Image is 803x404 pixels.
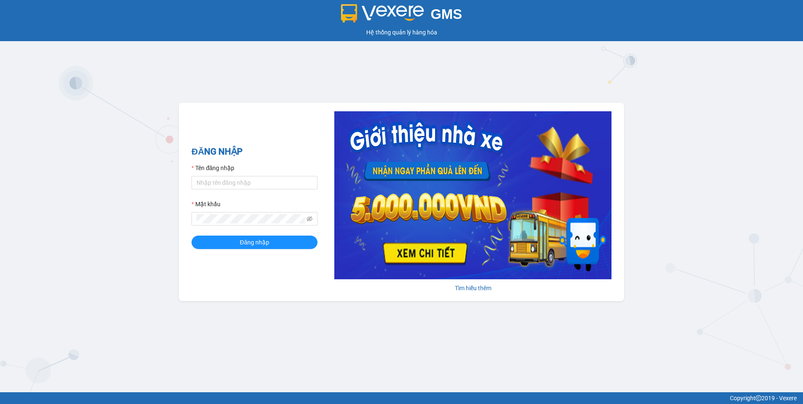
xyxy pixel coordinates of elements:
span: copyright [756,395,761,401]
div: Tìm hiểu thêm [334,283,611,293]
span: GMS [430,6,462,22]
span: Đăng nhập [240,238,269,247]
a: GMS [341,13,462,19]
label: Mật khẩu [192,199,220,209]
input: Mật khẩu [197,214,305,223]
span: eye-invisible [307,216,312,222]
div: Copyright 2019 - Vexere [6,394,797,403]
button: Đăng nhập [192,236,318,249]
h2: ĐĂNG NHẬP [192,145,318,159]
div: Hệ thống quản lý hàng hóa [2,28,801,37]
img: logo 2 [341,4,424,23]
label: Tên đăng nhập [192,163,234,173]
img: banner-0 [334,111,611,279]
input: Tên đăng nhập [192,176,318,189]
